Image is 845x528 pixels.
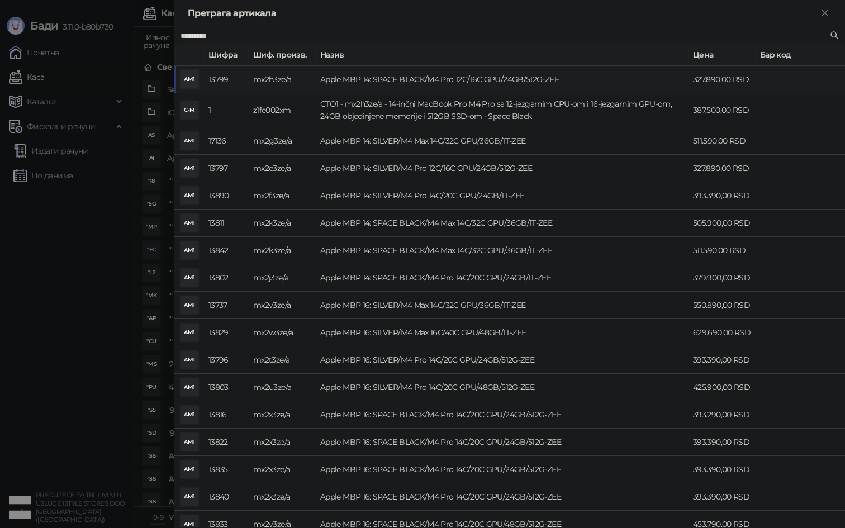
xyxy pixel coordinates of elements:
div: AM1 [181,269,198,287]
td: 393.390,00 RSD [689,456,756,483]
td: 13737 [204,292,249,319]
td: 393.390,00 RSD [689,346,756,374]
div: AM1 [181,159,198,177]
td: 13840 [204,483,249,511]
td: 327.890,00 RSD [689,155,756,182]
td: Apple MBP 16: SILVER/M4 Pro 14C/20C GPU/24GB/512G-ZEE [316,346,689,374]
td: Apple MBP 16: SILVER/M4 Max 14C/32C GPU/36GB/1T-ZEE [316,292,689,319]
td: 13802 [204,264,249,292]
td: 550.890,00 RSD [689,292,756,319]
td: 393.390,00 RSD [689,429,756,456]
td: Apple MBP 16: SPACE BLACK/M4 Pro 14C/20C GPU/24GB/512G-ZEE [316,401,689,429]
div: AM1 [181,488,198,506]
th: Шиф. произв. [249,44,316,66]
td: 393.390,00 RSD [689,182,756,210]
td: 13822 [204,429,249,456]
div: AM1 [181,324,198,341]
td: mx2j3ze/a [249,264,316,292]
div: AM1 [181,296,198,314]
td: Apple MBP 14: SPACE BLACK/M4 Max 14C/32C GPU/36GB/1T-ZEE [316,210,689,237]
td: CTO1 - mx2h3ze/a - 14-inčni MacBook Pro M4 Pro sa 12-jezgarnim CPU-om i 16-jezgarnim GPU-om, 24GB... [316,93,689,127]
div: AM1 [181,460,198,478]
td: 13816 [204,401,249,429]
div: Претрага артикала [188,7,818,20]
td: Apple MBP 14: SPACE BLACK/M4 Pro 14C/20C GPU/24GB/1T-ZEE [316,264,689,292]
td: 13796 [204,346,249,374]
div: AM1 [181,214,198,232]
div: AM1 [181,378,198,396]
div: AM1 [181,406,198,424]
td: Apple MBP 16: SPACE BLACK/M4 Pro 14C/20C GPU/24GB/512G-ZEE [316,429,689,456]
td: 393.390,00 RSD [689,483,756,511]
td: mx2x3ze/a [249,456,316,483]
td: 13803 [204,374,249,401]
td: Apple MBP 14: SILVER/M4 Pro 12C/16C GPU/24GB/512G-ZEE [316,155,689,182]
div: AM1 [181,187,198,204]
div: AM1 [181,132,198,150]
td: 425.900,00 RSD [689,374,756,401]
td: mx2f3ze/a [249,182,316,210]
td: mx2w3ze/a [249,319,316,346]
td: 13811 [204,210,249,237]
td: Apple MBP 16: SILVER/M4 Pro 14C/20C GPU/48GB/512G-ZEE [316,374,689,401]
td: mx2x3ze/a [249,483,316,511]
div: C-M [181,101,198,119]
td: 379.900,00 RSD [689,264,756,292]
th: Шифра [204,44,249,66]
div: AM1 [181,351,198,369]
td: Apple MBP 16: SPACE BLACK/M4 Pro 14C/20C GPU/24GB/512G-ZEE [316,456,689,483]
div: AM1 [181,433,198,451]
td: 629.690,00 RSD [689,319,756,346]
td: mx2g3ze/a [249,127,316,155]
td: 511.590,00 RSD [689,127,756,155]
button: Close [818,7,832,20]
td: Apple MBP 14: SILVER/M4 Pro 14C/20C GPU/24GB/1T-ZEE [316,182,689,210]
td: Apple MBP 16: SPACE BLACK/M4 Pro 14C/20C GPU/24GB/512G-ZEE [316,483,689,511]
td: mx2e3ze/a [249,155,316,182]
td: mx2x3ze/a [249,429,316,456]
td: mx2u3ze/a [249,374,316,401]
th: Цена [689,44,756,66]
td: mx2t3ze/a [249,346,316,374]
td: 13797 [204,155,249,182]
td: mx2k3ze/a [249,237,316,264]
td: 393.290,00 RSD [689,401,756,429]
td: Apple MBP 14: SPACE BLACK/M4 Pro 12C/16C GPU/24GB/512G-ZEE [316,66,689,93]
td: Apple MBP 14: SPACE BLACK/M4 Max 14C/32C GPU/36GB/1T-ZEE [316,237,689,264]
th: Бар код [756,44,845,66]
td: mx2k3ze/a [249,210,316,237]
td: Apple MBP 14: SILVER/M4 Max 14C/32C GPU/36GB/1T-ZEE [316,127,689,155]
td: 387.500,00 RSD [689,93,756,127]
div: AM1 [181,241,198,259]
td: mx2x3ze/a [249,401,316,429]
td: 511.590,00 RSD [689,237,756,264]
td: 13842 [204,237,249,264]
td: z1fe002xm [249,93,316,127]
td: mx2v3ze/a [249,292,316,319]
td: 13835 [204,456,249,483]
td: mx2h3ze/a [249,66,316,93]
td: 327.890,00 RSD [689,66,756,93]
td: 505.900,00 RSD [689,210,756,237]
td: 13829 [204,319,249,346]
th: Назив [316,44,689,66]
td: 13799 [204,66,249,93]
td: 13890 [204,182,249,210]
td: Apple MBP 16: SILVER/M4 Max 16C/40C GPU/48GB/1T-ZEE [316,319,689,346]
td: 1 [204,93,249,127]
td: 17136 [204,127,249,155]
div: AM1 [181,70,198,88]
